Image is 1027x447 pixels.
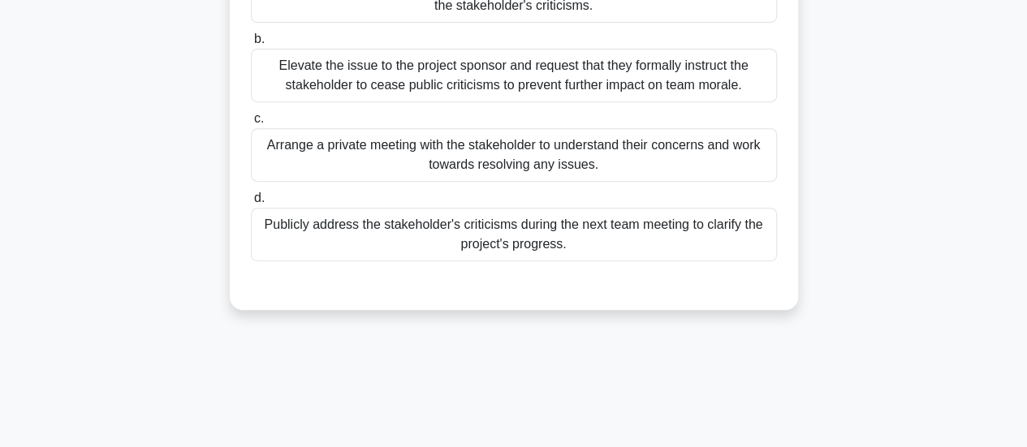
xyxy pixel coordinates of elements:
span: b. [254,32,265,45]
div: Arrange a private meeting with the stakeholder to understand their concerns and work towards reso... [251,128,777,182]
div: Elevate the issue to the project sponsor and request that they formally instruct the stakeholder ... [251,49,777,102]
span: c. [254,111,264,125]
span: d. [254,191,265,204]
div: Publicly address the stakeholder's criticisms during the next team meeting to clarify the project... [251,208,777,261]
